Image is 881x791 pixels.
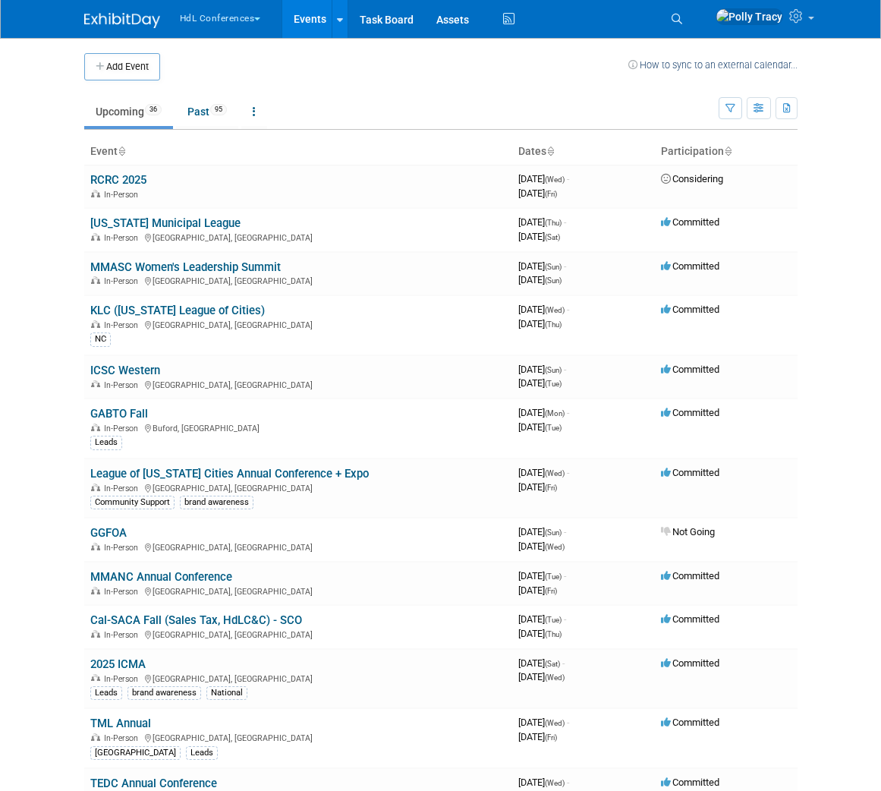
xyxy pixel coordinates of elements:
div: [GEOGRAPHIC_DATA], [GEOGRAPHIC_DATA] [90,628,506,640]
div: National [206,686,247,700]
span: (Tue) [545,616,562,624]
span: (Fri) [545,190,557,198]
span: In-Person [104,543,143,553]
img: In-Person Event [91,380,100,388]
a: Past95 [176,97,238,126]
span: 95 [210,104,227,115]
div: brand awareness [127,686,201,700]
a: RCRC 2025 [90,173,146,187]
span: (Mon) [545,409,565,418]
div: [GEOGRAPHIC_DATA], [GEOGRAPHIC_DATA] [90,274,506,286]
a: Upcoming36 [84,97,173,126]
img: In-Person Event [91,674,100,682]
a: TML Annual [90,717,151,730]
span: In-Person [104,674,143,684]
img: In-Person Event [91,484,100,491]
th: Dates [512,139,655,165]
th: Event [84,139,512,165]
span: (Fri) [545,587,557,595]
a: 2025 ICMA [90,657,146,671]
span: [DATE] [518,304,569,315]
a: GGFOA [90,526,127,540]
a: MMANC Annual Conference [90,570,232,584]
span: (Sun) [545,263,562,271]
img: In-Person Event [91,424,100,431]
span: - [562,657,565,669]
span: Committed [661,613,719,625]
span: In-Person [104,380,143,390]
span: Committed [661,570,719,581]
span: 36 [145,104,162,115]
a: KLC ([US_STATE] League of Cities) [90,304,265,317]
span: (Wed) [545,543,565,551]
div: Leads [186,746,218,760]
div: Buford, [GEOGRAPHIC_DATA] [90,421,506,433]
span: In-Person [104,630,143,640]
span: (Thu) [545,320,562,329]
span: Not Going [661,526,715,537]
a: ICSC Western [90,364,160,377]
span: In-Person [104,424,143,433]
span: [DATE] [518,540,565,552]
div: NC [90,332,111,346]
span: (Wed) [545,306,565,314]
span: Considering [661,173,723,184]
span: (Wed) [545,779,565,787]
span: (Fri) [545,733,557,742]
div: [GEOGRAPHIC_DATA], [GEOGRAPHIC_DATA] [90,540,506,553]
span: (Thu) [545,630,562,638]
span: In-Person [104,484,143,493]
img: In-Person Event [91,190,100,197]
span: - [564,364,566,375]
span: In-Person [104,190,143,200]
span: In-Person [104,733,143,743]
span: - [567,467,569,478]
span: - [567,407,569,418]
span: (Sat) [545,660,560,668]
span: - [564,526,566,537]
span: [DATE] [518,481,557,493]
span: [DATE] [518,188,557,199]
img: In-Person Event [91,276,100,284]
img: In-Person Event [91,320,100,328]
span: (Fri) [545,484,557,492]
div: [GEOGRAPHIC_DATA], [GEOGRAPHIC_DATA] [90,481,506,493]
span: [DATE] [518,274,562,285]
a: How to sync to an external calendar... [628,59,798,71]
span: [DATE] [518,467,569,478]
span: In-Person [104,276,143,286]
a: League of [US_STATE] Cities Annual Conference + Expo [90,467,369,481]
span: [DATE] [518,570,566,581]
span: - [567,717,569,728]
span: Committed [661,717,719,728]
div: Leads [90,686,122,700]
a: Sort by Event Name [118,145,125,157]
span: (Thu) [545,219,562,227]
span: Committed [661,216,719,228]
span: [DATE] [518,216,566,228]
img: In-Person Event [91,733,100,741]
div: brand awareness [180,496,253,509]
span: [DATE] [518,585,557,596]
div: [GEOGRAPHIC_DATA], [GEOGRAPHIC_DATA] [90,672,506,684]
div: [GEOGRAPHIC_DATA], [GEOGRAPHIC_DATA] [90,231,506,243]
div: [GEOGRAPHIC_DATA], [GEOGRAPHIC_DATA] [90,378,506,390]
span: Committed [661,657,719,669]
span: (Sun) [545,276,562,285]
span: (Tue) [545,380,562,388]
span: (Wed) [545,719,565,727]
span: (Wed) [545,673,565,682]
span: [DATE] [518,364,566,375]
div: Community Support [90,496,175,509]
a: Cal-SACA Fall (Sales Tax, HdLC&C) - SCO [90,613,302,627]
div: [GEOGRAPHIC_DATA], [GEOGRAPHIC_DATA] [90,318,506,330]
a: [US_STATE] Municipal League [90,216,241,230]
span: [DATE] [518,421,562,433]
img: Polly Tracy [716,8,783,25]
span: (Sat) [545,233,560,241]
span: Committed [661,407,719,418]
div: [GEOGRAPHIC_DATA], [GEOGRAPHIC_DATA] [90,585,506,597]
a: Sort by Start Date [546,145,554,157]
span: (Sun) [545,366,562,374]
img: ExhibitDay [84,13,160,28]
